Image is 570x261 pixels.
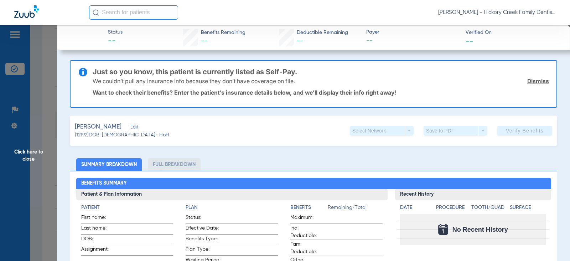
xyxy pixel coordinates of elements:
a: Dismiss [527,77,549,85]
span: No Recent History [452,226,508,233]
span: Payer [366,29,459,36]
span: First name: [81,214,116,224]
p: We couldn’t pull any insurance info because they don’t have coverage on file. [93,77,295,85]
h4: Patient [81,204,173,211]
span: Status [108,29,123,36]
span: Deductible Remaining [297,29,348,36]
h4: Tooth/Quad [471,204,507,211]
span: Remaining/Total [328,204,383,214]
li: Summary Breakdown [76,158,142,171]
span: Last name: [81,225,116,234]
h4: Procedure [436,204,468,211]
span: Maximum: [290,214,325,224]
app-breakdown-title: Benefits [290,204,328,214]
span: -- [108,36,123,46]
app-breakdown-title: Date [400,204,430,214]
h2: Benefits Summary [76,178,551,189]
span: Benefits Remaining [201,29,245,36]
span: Fam. Deductible: [290,241,325,256]
span: Effective Date: [186,225,221,234]
span: DOB: [81,235,116,245]
h4: Plan [186,204,278,211]
span: (12192) DOB: [DEMOGRAPHIC_DATA] - HoH [75,131,169,139]
app-breakdown-title: Tooth/Quad [471,204,507,214]
span: -- [366,36,459,45]
span: Edit [130,125,137,131]
h3: Just so you know, this patient is currently listed as Self-Pay. [93,68,549,75]
span: [PERSON_NAME] [75,122,121,131]
h4: Date [400,204,430,211]
span: Assignment: [81,246,116,255]
span: -- [201,38,207,44]
p: Want to check their benefits? Enter the patient’s insurance details below, and we’ll display thei... [93,89,549,96]
span: -- [466,37,473,45]
span: [PERSON_NAME] - Hickory Creek Family Dentistry [438,9,556,16]
h3: Patient & Plan Information [76,189,388,200]
span: -- [297,38,303,44]
img: Calendar [438,224,448,235]
img: Search Icon [93,9,99,16]
h4: Surface [510,204,546,211]
app-breakdown-title: Procedure [436,204,468,214]
span: Benefits Type: [186,235,221,245]
input: Search for patients [89,5,178,20]
h4: Benefits [290,204,328,211]
app-breakdown-title: Surface [510,204,546,214]
li: Full Breakdown [148,158,201,171]
span: Status: [186,214,221,224]
img: Zuub Logo [14,5,39,18]
span: Plan Type: [186,246,221,255]
h3: Recent History [395,189,551,200]
span: Verified On [466,29,559,36]
img: info-icon [79,68,87,76]
span: Ind. Deductible: [290,225,325,240]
